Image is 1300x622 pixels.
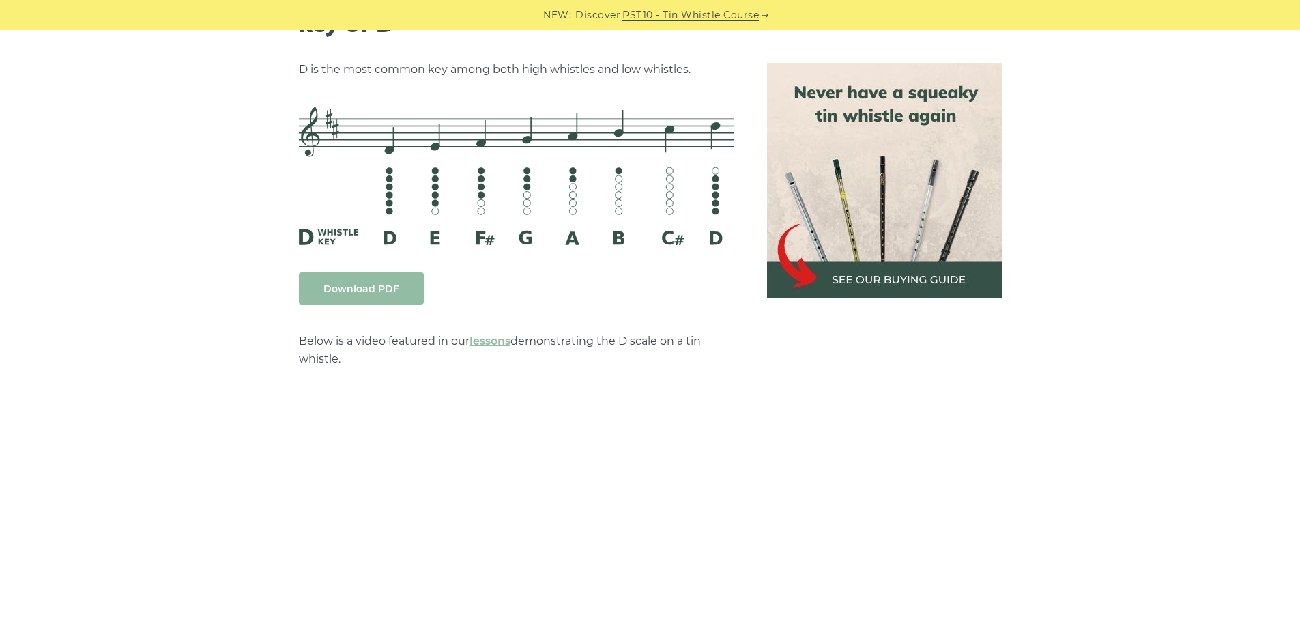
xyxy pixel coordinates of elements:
[299,107,734,244] img: D Whistle Fingering Chart And Notes
[543,8,571,23] span: NEW:
[470,335,510,348] a: lessons
[299,333,734,368] p: Below is a video featured in our demonstrating the D scale on a tin whistle.
[575,8,620,23] span: Discover
[299,61,734,79] p: D is the most common key among both high whistles and low whistles.
[299,272,424,305] a: Download PDF
[767,63,1002,298] img: tin whistle buying guide
[622,8,759,23] a: PST10 - Tin Whistle Course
